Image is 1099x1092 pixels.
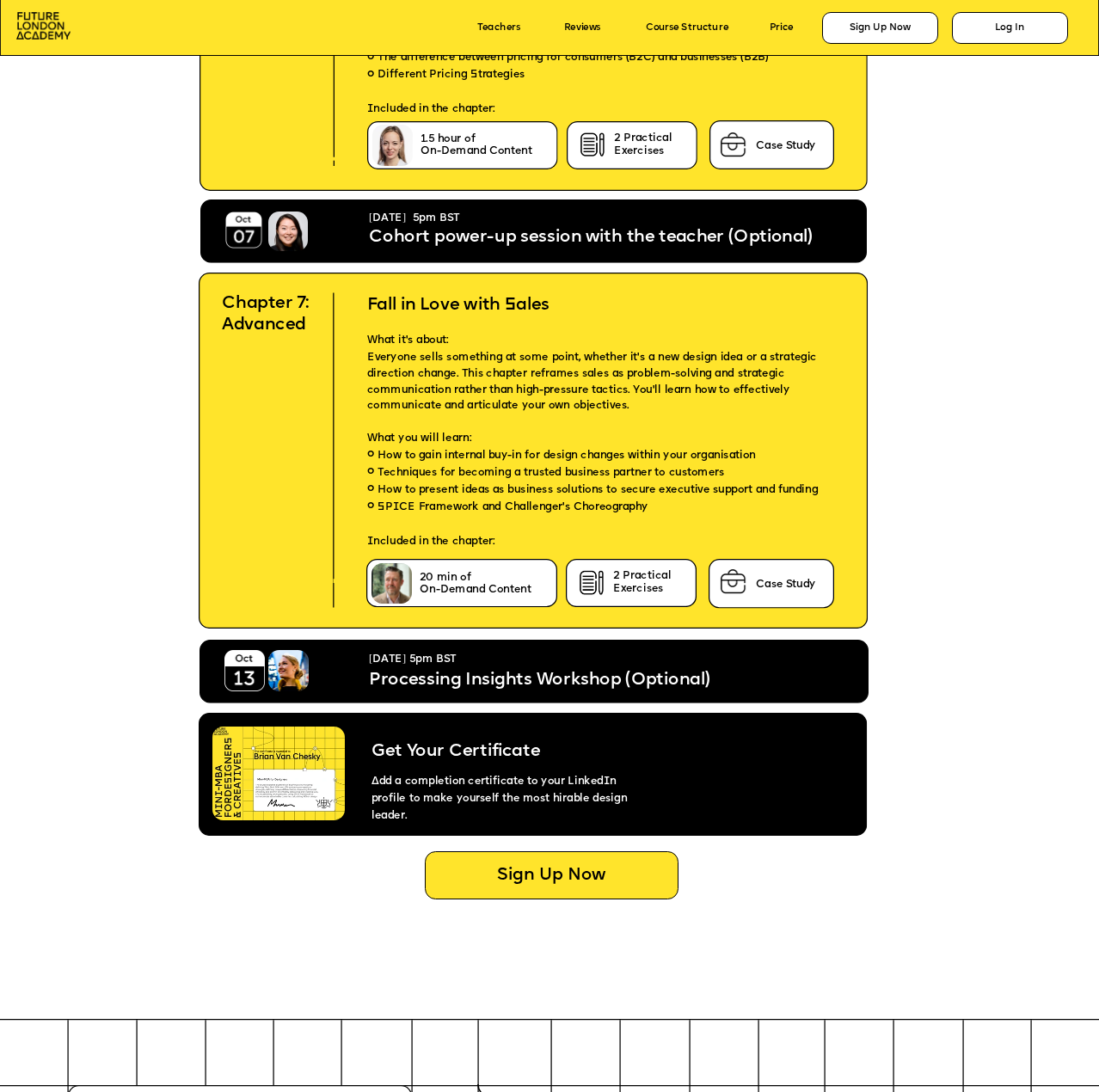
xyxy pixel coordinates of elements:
[756,140,816,152] span: Case Study
[575,567,608,598] img: image-cb722855-f231-420d-ba86-ef8a9b8709e7.png
[717,566,750,597] img: image-75ee59ac-5515-4aba-aadc-0d7dfe35305c.png
[224,210,264,250] img: image-7665a4b8-1b66-4be6-8f36-1a395ef37bd4.png
[378,499,648,516] span: SPICE Framework and Challenger's Choreography
[369,212,460,224] span: [DATE] 5pm BST
[371,776,630,822] span: Add a completion certificate to your LinkedIn profile to make yourself the most hirable design le...
[378,448,755,465] span: How to gain internal buy-in for design changes within your organisation
[614,132,672,157] span: 2 Practical Exercises
[16,12,71,40] img: image-aac980e9-41de-4c2d-a048-f29dd30a0068.png
[346,316,832,350] p: What it's about:
[378,50,768,67] span: The difference between pricing for consumers (B2C) and businesses (B2B)
[646,22,728,33] a: Course Structure
[346,273,832,316] h2: Fall in Love with Sales
[378,482,818,500] span: How to present ideas as business solutions to secure executive support and funding
[224,650,265,690] img: image-5eff7972-b641-4d53-8fb9-5cdc1cd91417.png
[371,743,540,760] span: Get Your Certificate
[378,465,724,482] span: Techniques for becoming a trusted business partner to customers
[613,570,671,595] span: 2 Practical Exercises
[369,672,709,689] span: Processing Insights Workshop (Optional)
[346,533,832,561] p: Included in the chapter:
[222,296,314,334] span: Chapter 7: Advanced
[378,67,525,84] span: Different Pricing Strategies
[369,229,812,246] span: Cohort power-up session with the teacher (Optional)
[421,133,532,156] span: 1.5 hour of On-Demand Content
[477,22,520,33] a: Teachers
[346,414,832,448] p: What you will learn:
[576,130,609,161] img: image-cb722855-f231-420d-ba86-ef8a9b8709e7.png
[346,101,825,118] p: Included in the chapter:
[564,22,600,33] a: Reviews
[369,653,457,666] span: [DATE] 5pm BST
[756,579,816,591] span: Case Study
[346,350,832,414] p: Everyone sells something at some point, whether it's a new design idea or a strategic direction c...
[717,129,750,160] img: image-75ee59ac-5515-4aba-aadc-0d7dfe35305c.png
[420,572,531,595] span: 20 min of On-Demand Content
[770,22,793,33] a: Price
